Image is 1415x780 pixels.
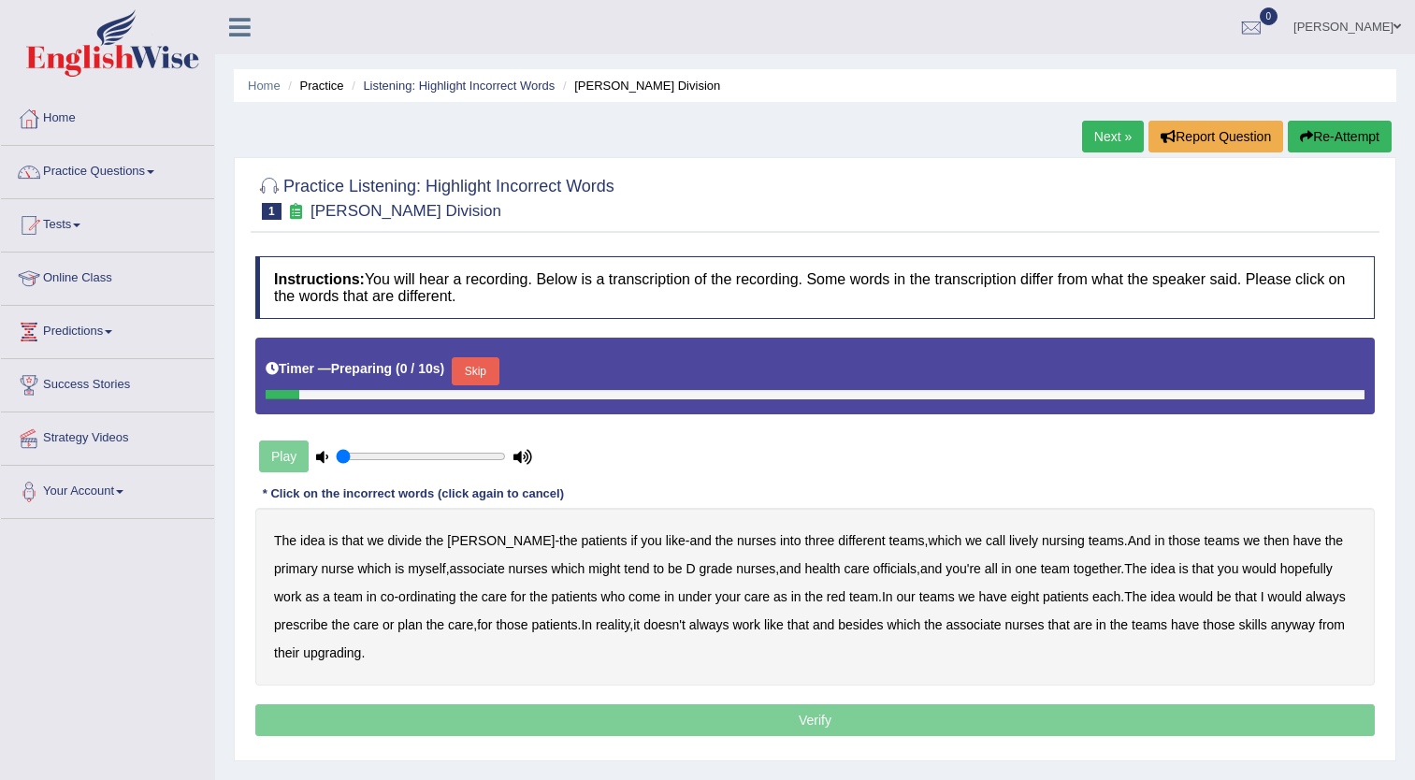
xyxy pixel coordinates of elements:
[779,561,801,576] b: and
[1261,589,1264,604] b: I
[844,561,869,576] b: care
[630,533,637,548] b: if
[448,617,473,632] b: care
[509,561,548,576] b: nurses
[1268,589,1303,604] b: would
[396,361,400,376] b: (
[1155,533,1165,548] b: in
[1148,121,1283,152] button: Report Question
[367,589,377,604] b: in
[838,617,883,632] b: besides
[929,533,962,548] b: which
[601,589,626,604] b: who
[581,533,627,548] b: patients
[426,617,444,632] b: the
[924,617,942,632] b: the
[1179,589,1214,604] b: would
[1,199,214,246] a: Tests
[628,589,660,604] b: come
[532,617,578,632] b: patients
[1218,561,1239,576] b: you
[397,617,422,632] b: plan
[773,589,787,604] b: as
[689,533,711,548] b: and
[1002,561,1012,576] b: in
[283,77,343,94] li: Practice
[266,362,444,376] h5: Timer —
[387,533,422,548] b: divide
[664,589,674,604] b: in
[1288,121,1392,152] button: Re-Attempt
[274,589,302,604] b: work
[887,617,920,632] b: which
[1124,589,1147,604] b: The
[946,561,981,576] b: you're
[1306,589,1346,604] b: always
[986,533,1005,548] b: call
[1263,533,1289,548] b: then
[1132,617,1167,632] b: teams
[1168,533,1200,548] b: those
[624,561,649,576] b: tend
[262,203,282,220] span: 1
[715,533,733,548] b: the
[1242,561,1277,576] b: would
[1011,589,1039,604] b: eight
[248,79,281,93] a: Home
[552,561,585,576] b: which
[1150,589,1175,604] b: idea
[882,589,893,604] b: In
[354,617,379,632] b: care
[1325,533,1343,548] b: the
[496,617,527,632] b: those
[452,357,498,385] button: Skip
[274,533,296,548] b: The
[357,561,391,576] b: which
[1,466,214,513] a: Your Account
[1179,561,1189,576] b: is
[1319,617,1345,632] b: from
[897,589,916,604] b: our
[1217,589,1232,604] b: be
[1,306,214,353] a: Predictions
[985,561,998,576] b: all
[1238,617,1266,632] b: skills
[1,359,214,406] a: Success Stories
[1150,561,1175,576] b: idea
[274,645,299,660] b: their
[633,617,640,632] b: it
[383,617,394,632] b: or
[874,561,917,576] b: officials
[827,589,845,604] b: red
[305,589,319,604] b: as
[334,589,363,604] b: team
[255,484,571,502] div: * Click on the incorrect words (click again to cancel)
[274,617,328,632] b: prescribe
[341,533,363,548] b: that
[552,589,598,604] b: patients
[946,617,1002,632] b: associate
[1089,533,1124,548] b: teams
[641,533,662,548] b: you
[804,589,822,604] b: the
[255,256,1375,319] h4: You will hear a recording. Below is a transcription of the recording. Some words in the transcrip...
[1074,617,1092,632] b: are
[919,589,955,604] b: teams
[477,617,492,632] b: for
[381,589,395,604] b: co
[668,561,683,576] b: be
[1096,617,1106,632] b: in
[322,561,354,576] b: nurse
[581,617,592,632] b: In
[1192,561,1214,576] b: that
[1041,561,1070,576] b: team
[331,617,349,632] b: the
[736,561,775,576] b: nurses
[1009,533,1038,548] b: lively
[1,412,214,459] a: Strategy Videos
[1,146,214,193] a: Practice Questions
[323,589,330,604] b: a
[764,617,784,632] b: like
[689,617,729,632] b: always
[310,202,501,220] small: [PERSON_NAME] Division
